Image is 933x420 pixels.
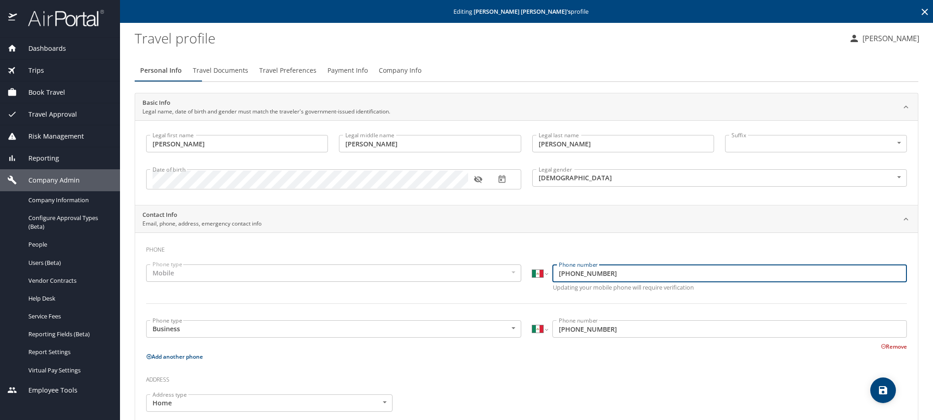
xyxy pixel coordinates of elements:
h1: Travel profile [135,24,841,52]
span: Travel Approval [17,109,77,119]
h3: Address [146,370,907,385]
div: Basic InfoLegal name, date of birth and gender must match the traveler's government-issued identi... [135,93,918,121]
h2: Contact Info [142,210,262,220]
img: icon-airportal.png [8,9,18,27]
span: Employee Tools [17,385,77,395]
div: Mobile [146,264,521,282]
p: Email, phone, address, emergency contact info [142,220,262,228]
strong: [PERSON_NAME] [PERSON_NAME] 's [474,7,571,16]
button: Add another phone [146,353,203,361]
span: Travel Documents [193,65,248,76]
span: Company Info [379,65,421,76]
span: Personal Info [140,65,182,76]
span: Trips [17,65,44,75]
div: Home [146,394,393,412]
span: Users (Beta) [28,258,109,267]
p: Updating your mobile phone will require verification [553,285,907,291]
p: [PERSON_NAME] [860,33,919,44]
button: Remove [881,343,907,350]
button: [PERSON_NAME] [845,30,923,47]
span: Company Admin [17,175,80,185]
span: Book Travel [17,87,65,97]
p: Editing profile [123,9,930,15]
h2: Basic Info [142,98,390,108]
span: Service Fees [28,312,109,321]
span: Virtual Pay Settings [28,366,109,375]
div: Contact InfoEmail, phone, address, emergency contact info [135,205,918,233]
h3: Phone [146,240,907,255]
span: Reporting Fields (Beta) [28,330,109,339]
span: Reporting [17,153,59,163]
span: Report Settings [28,348,109,356]
span: Vendor Contracts [28,276,109,285]
span: Company Information [28,196,109,205]
div: Profile [135,59,918,81]
div: Business [146,320,521,338]
span: Risk Management [17,131,84,141]
button: save [870,377,896,403]
span: Help Desk [28,294,109,303]
span: People [28,240,109,249]
img: airportal-logo.png [18,9,104,27]
span: Travel Preferences [259,65,316,76]
span: Configure Approval Types (Beta) [28,214,109,231]
div: ​ [725,135,907,152]
span: Dashboards [17,43,66,54]
div: [DEMOGRAPHIC_DATA] [532,169,907,187]
span: Payment Info [327,65,368,76]
p: Legal name, date of birth and gender must match the traveler's government-issued identification. [142,108,390,116]
div: Basic InfoLegal name, date of birth and gender must match the traveler's government-issued identi... [135,120,918,205]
